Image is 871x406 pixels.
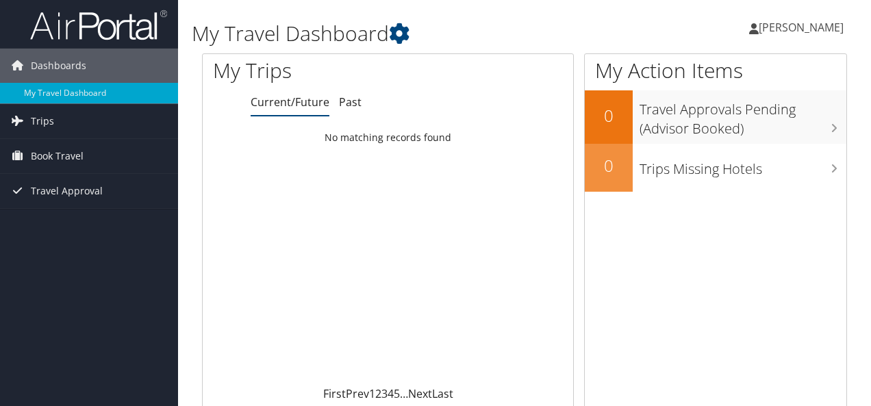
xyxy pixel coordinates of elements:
a: 0Trips Missing Hotels [585,144,846,192]
a: Prev [346,386,369,401]
span: Travel Approval [31,174,103,208]
a: 4 [388,386,394,401]
a: Current/Future [251,94,329,110]
h3: Trips Missing Hotels [640,153,846,179]
span: Book Travel [31,139,84,173]
a: [PERSON_NAME] [749,7,857,48]
a: 1 [369,386,375,401]
span: … [400,386,408,401]
h1: My Action Items [585,56,846,85]
a: 5 [394,386,400,401]
span: Trips [31,104,54,138]
a: Last [432,386,453,401]
a: 3 [381,386,388,401]
a: Past [339,94,362,110]
h3: Travel Approvals Pending (Advisor Booked) [640,93,846,138]
span: Dashboards [31,49,86,83]
span: [PERSON_NAME] [759,20,844,35]
a: 2 [375,386,381,401]
h1: My Travel Dashboard [192,19,635,48]
h2: 0 [585,154,633,177]
td: No matching records found [203,125,573,150]
a: First [323,386,346,401]
h1: My Trips [213,56,409,85]
h2: 0 [585,104,633,127]
a: 0Travel Approvals Pending (Advisor Booked) [585,90,846,143]
a: Next [408,386,432,401]
img: airportal-logo.png [30,9,167,41]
